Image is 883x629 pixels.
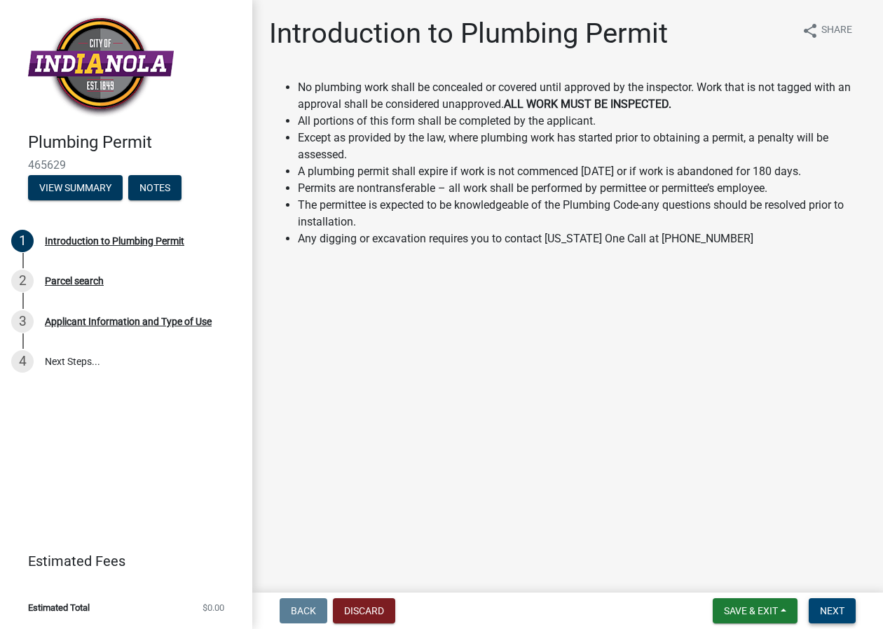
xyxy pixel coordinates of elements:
wm-modal-confirm: Notes [128,183,182,194]
div: 2 [11,270,34,292]
h1: Introduction to Plumbing Permit [269,17,668,50]
li: A plumbing permit shall expire if work is not commenced [DATE] or if work is abandoned for 180 days. [298,163,865,180]
span: Save & Exit [724,605,778,616]
span: Back [291,605,316,616]
div: 3 [11,310,34,333]
span: Next [820,605,844,616]
button: Save & Exit [713,598,798,623]
div: 1 [11,230,34,252]
img: City of Indianola, Iowa [28,15,174,118]
div: Introduction to Plumbing Permit [45,236,184,246]
span: 465629 [28,158,224,172]
span: Share [821,22,852,39]
li: The permittee is expected to be knowledgeable of the Plumbing Code-any questions should be resolv... [298,197,865,230]
button: View Summary [28,175,123,200]
strong: ALL WORK MUST BE INSPECTED. [504,97,671,111]
button: Back [280,598,327,623]
li: Permits are nontransferable – all work shall be performed by permittee or permittee’s employee. [298,180,865,197]
a: Estimated Fees [11,547,230,575]
span: Estimated Total [28,603,90,612]
li: Any digging or excavation requires you to contact [US_STATE] One Call at [PHONE_NUMBER] [298,230,865,247]
button: Next [809,598,856,623]
button: shareShare [790,17,863,44]
button: Discard [333,598,395,623]
div: Applicant Information and Type of Use [45,317,212,326]
div: Parcel search [45,276,104,286]
button: Notes [128,175,182,200]
li: All portions of this form shall be completed by the applicant. [298,113,865,130]
span: $0.00 [203,603,224,612]
li: No plumbing work shall be concealed or covered until approved by the inspector. Work that is not ... [298,79,865,113]
li: Except as provided by the law, where plumbing work has started prior to obtaining a permit, a pen... [298,130,865,163]
h4: Plumbing Permit [28,132,241,153]
wm-modal-confirm: Summary [28,183,123,194]
i: share [802,22,819,39]
div: 4 [11,350,34,373]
